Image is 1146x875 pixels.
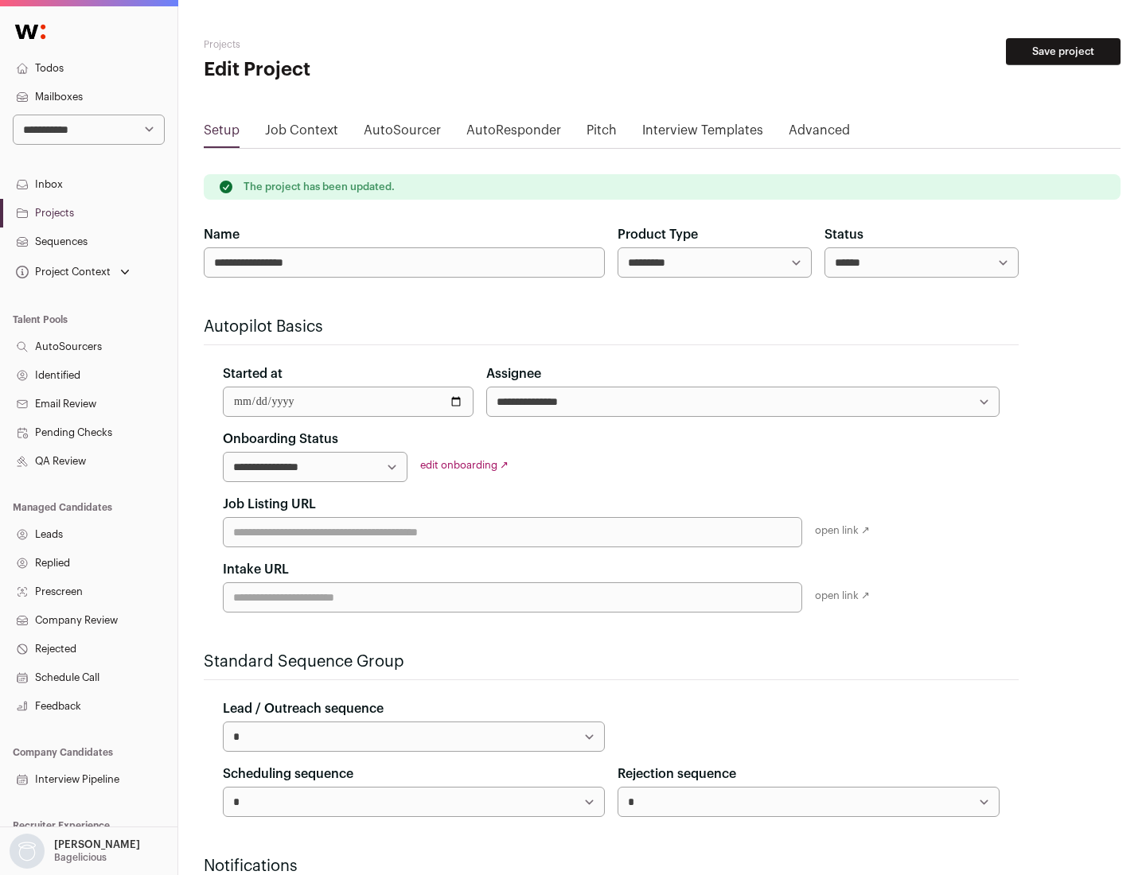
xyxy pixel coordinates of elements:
label: Scheduling sequence [223,764,353,784]
p: Bagelicious [54,851,107,864]
p: The project has been updated. [244,181,395,193]
button: Open dropdown [13,261,133,283]
label: Assignee [486,364,541,383]
button: Open dropdown [6,834,143,869]
a: Interview Templates [642,121,763,146]
label: Intake URL [223,560,289,579]
img: nopic.png [10,834,45,869]
label: Started at [223,364,283,383]
p: [PERSON_NAME] [54,838,140,851]
h1: Edit Project [204,57,509,83]
label: Name [204,225,240,244]
a: Job Context [265,121,338,146]
img: Wellfound [6,16,54,48]
label: Product Type [618,225,698,244]
h2: Autopilot Basics [204,316,1019,338]
label: Job Listing URL [223,495,316,514]
a: Advanced [789,121,850,146]
h2: Projects [204,38,509,51]
a: edit onboarding ↗ [420,460,509,470]
label: Onboarding Status [223,430,338,449]
h2: Standard Sequence Group [204,651,1019,673]
a: Setup [204,121,240,146]
label: Status [824,225,863,244]
label: Rejection sequence [618,764,736,784]
div: Project Context [13,266,111,278]
a: AutoResponder [466,121,561,146]
label: Lead / Outreach sequence [223,699,384,718]
a: Pitch [587,121,617,146]
a: AutoSourcer [364,121,441,146]
button: Save project [1006,38,1121,65]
